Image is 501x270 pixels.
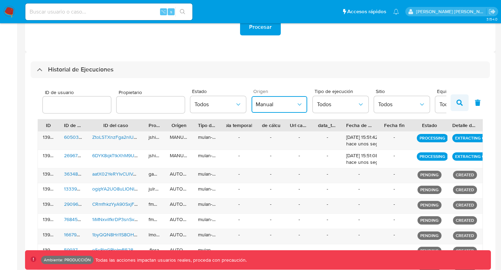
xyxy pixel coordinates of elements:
span: s [170,8,172,15]
span: 3.154.0 [486,16,498,22]
p: Todas las acciones impactan usuarios reales, proceda con precaución. [94,257,247,263]
p: stella.andriano@mercadolibre.com [416,8,486,15]
p: Ambiente: PRODUCCIÓN [44,259,91,261]
input: Buscar usuario o caso... [25,7,192,16]
a: Salir [488,8,496,15]
button: search-icon [175,7,190,17]
span: ⌥ [161,8,166,15]
span: Accesos rápidos [347,8,386,15]
a: Notificaciones [393,9,399,15]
